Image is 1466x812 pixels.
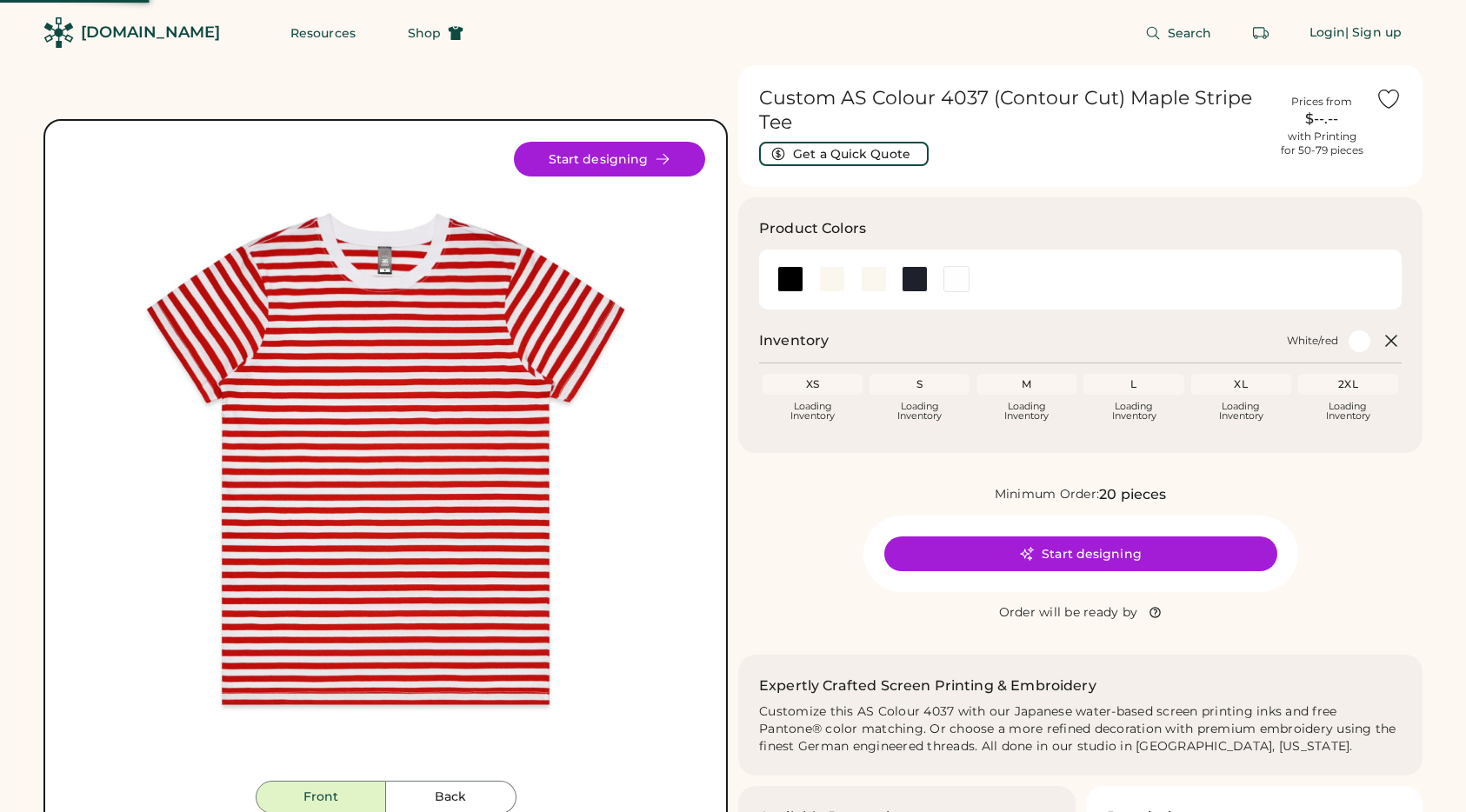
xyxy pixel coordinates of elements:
[759,703,1402,755] div: Customize this AS Colour 4037 with our Japanese water-based screen printing inks and free Pantone...
[1326,402,1370,421] div: Loading Inventory
[81,22,220,43] div: [DOMAIN_NAME]
[884,536,1277,571] button: Start designing
[1219,402,1263,421] div: Loading Inventory
[766,377,859,391] div: XS
[1281,130,1363,157] div: with Printing for 50-79 pieces
[1302,377,1395,391] div: 2XL
[1309,24,1346,42] div: Login
[514,142,705,176] button: Start designing
[66,142,705,781] div: 4037 Style Image
[1168,27,1212,39] span: Search
[1195,377,1288,391] div: XL
[1287,334,1338,348] div: White/red
[408,27,441,39] span: Shop
[66,142,705,781] img: 4037 - White/red Front Image
[759,330,829,351] h2: Inventory
[387,16,484,50] button: Shop
[980,377,1073,391] div: M
[1099,484,1166,505] div: 20 pieces
[1112,402,1156,421] div: Loading Inventory
[999,604,1138,622] div: Order will be ready by
[1278,109,1365,130] div: $--.--
[43,17,74,48] img: Rendered Logo - Screens
[1291,95,1352,109] div: Prices from
[897,402,942,421] div: Loading Inventory
[1004,402,1049,421] div: Loading Inventory
[759,86,1268,135] h1: Custom AS Colour 4037 (Contour Cut) Maple Stripe Tee
[1124,16,1233,50] button: Search
[873,377,966,391] div: S
[759,142,929,166] button: Get a Quick Quote
[790,402,835,421] div: Loading Inventory
[759,676,1096,696] h2: Expertly Crafted Screen Printing & Embroidery
[1243,16,1278,50] button: Retrieve an order
[1087,377,1180,391] div: L
[1345,24,1402,42] div: | Sign up
[270,16,376,50] button: Resources
[995,486,1100,503] div: Minimum Order:
[759,218,866,239] h3: Product Colors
